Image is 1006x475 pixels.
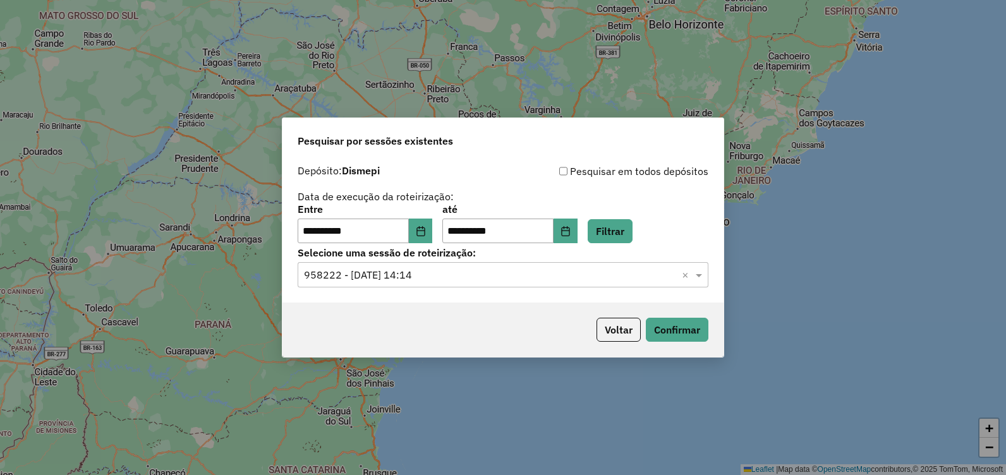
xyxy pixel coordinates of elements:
button: Filtrar [588,219,633,243]
label: Data de execução da roteirização: [298,189,454,204]
label: Entre [298,201,432,217]
button: Choose Date [554,219,578,244]
label: Depósito: [298,163,380,178]
div: Pesquisar em todos depósitos [503,164,708,179]
button: Voltar [597,318,641,342]
label: até [442,201,577,217]
span: Clear all [682,267,693,282]
strong: Dismepi [342,164,380,177]
span: Pesquisar por sessões existentes [298,133,453,148]
label: Selecione uma sessão de roteirização: [298,245,708,260]
button: Choose Date [409,219,433,244]
button: Confirmar [646,318,708,342]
